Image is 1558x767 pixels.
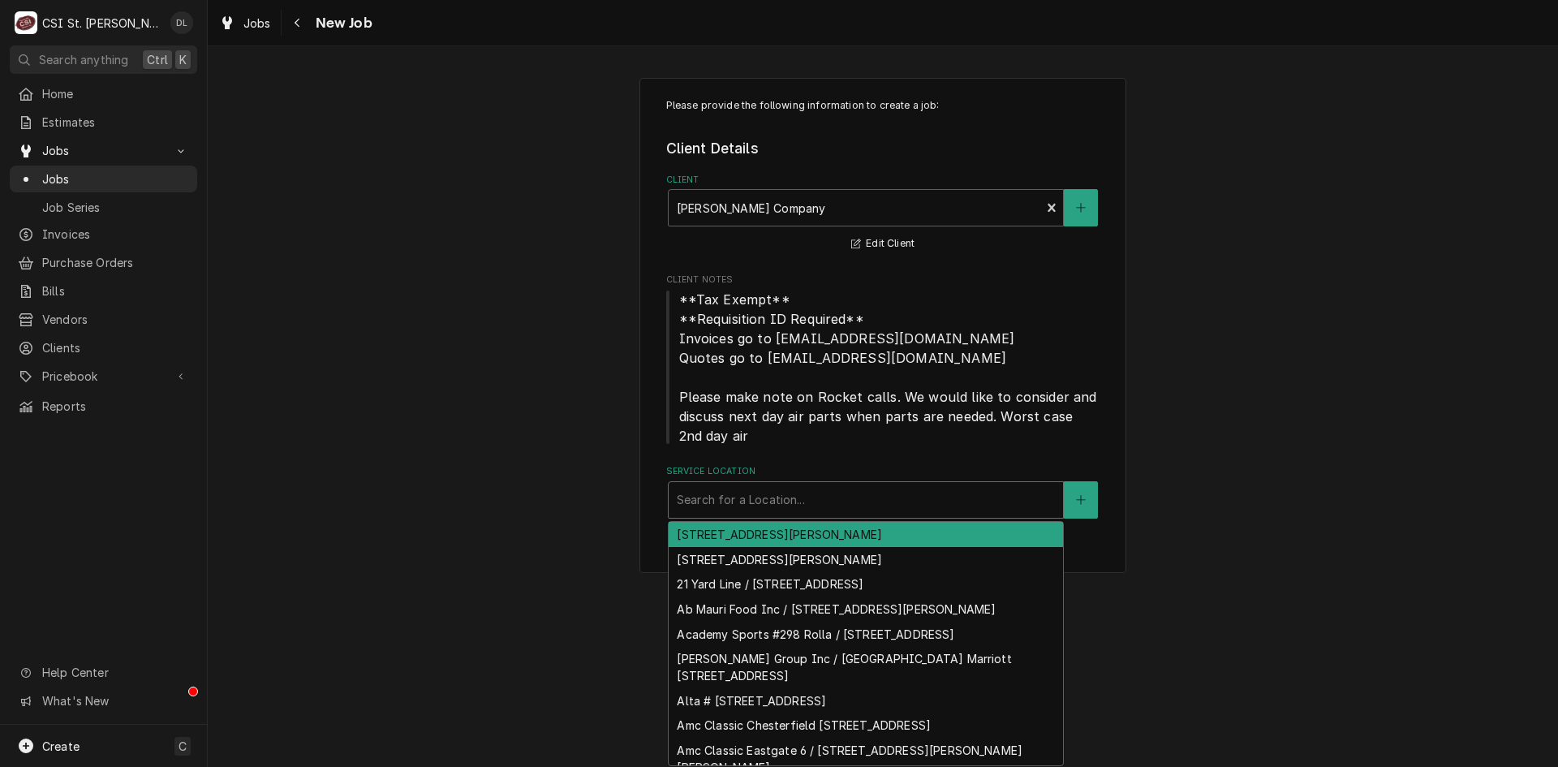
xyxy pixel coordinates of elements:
[10,306,197,333] a: Vendors
[42,282,189,299] span: Bills
[170,11,193,34] div: DL
[42,368,165,385] span: Pricebook
[42,15,161,32] div: CSI St. [PERSON_NAME]
[10,80,197,107] a: Home
[666,138,1100,159] legend: Client Details
[666,274,1100,445] div: Client Notes
[679,291,1101,444] span: **Tax Exempt** **Requisition ID Required** Invoices go to [EMAIL_ADDRESS][DOMAIN_NAME] Quotes go ...
[42,692,187,709] span: What's New
[10,659,197,686] a: Go to Help Center
[669,713,1063,739] div: Amc Classic Chesterfield [STREET_ADDRESS]
[669,646,1063,688] div: [PERSON_NAME] Group Inc / [GEOGRAPHIC_DATA] Marriott [STREET_ADDRESS]
[669,688,1063,713] div: Alta # [STREET_ADDRESS]
[1076,202,1086,213] svg: Create New Client
[42,142,165,159] span: Jobs
[42,664,187,681] span: Help Center
[42,85,189,102] span: Home
[666,465,1100,478] label: Service Location
[666,174,1100,187] label: Client
[42,254,189,271] span: Purchase Orders
[666,290,1100,446] span: Client Notes
[42,398,189,415] span: Reports
[285,10,311,36] button: Navigate back
[10,334,197,361] a: Clients
[666,98,1100,113] p: Please provide the following information to create a job:
[10,249,197,276] a: Purchase Orders
[243,15,271,32] span: Jobs
[42,226,189,243] span: Invoices
[10,137,197,164] a: Go to Jobs
[669,522,1063,547] div: [STREET_ADDRESS][PERSON_NAME]
[639,78,1126,574] div: Job Create/Update
[42,114,189,131] span: Estimates
[15,11,37,34] div: C
[15,11,37,34] div: CSI St. Louis's Avatar
[42,170,189,187] span: Jobs
[42,739,80,753] span: Create
[669,622,1063,647] div: Academy Sports #298 Rolla / [STREET_ADDRESS]
[10,109,197,136] a: Estimates
[10,221,197,248] a: Invoices
[10,363,197,390] a: Go to Pricebook
[669,597,1063,622] div: Ab Mauri Food Inc / [STREET_ADDRESS][PERSON_NAME]
[170,11,193,34] div: David Lindsey's Avatar
[666,465,1100,518] div: Service Location
[42,311,189,328] span: Vendors
[39,51,128,68] span: Search anything
[10,194,197,221] a: Job Series
[10,393,197,420] a: Reports
[1064,189,1098,226] button: Create New Client
[311,12,372,34] span: New Job
[10,278,197,304] a: Bills
[179,51,187,68] span: K
[1064,481,1098,519] button: Create New Location
[849,234,917,254] button: Edit Client
[10,687,197,714] a: Go to What's New
[1076,494,1086,506] svg: Create New Location
[10,166,197,192] a: Jobs
[10,45,197,74] button: Search anythingCtrlK
[179,738,187,755] span: C
[666,98,1100,519] div: Job Create/Update Form
[213,10,278,37] a: Jobs
[42,339,189,356] span: Clients
[669,547,1063,572] div: [STREET_ADDRESS][PERSON_NAME]
[669,571,1063,597] div: 21 Yard Line / [STREET_ADDRESS]
[147,51,168,68] span: Ctrl
[666,174,1100,254] div: Client
[666,274,1100,287] span: Client Notes
[42,199,189,216] span: Job Series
